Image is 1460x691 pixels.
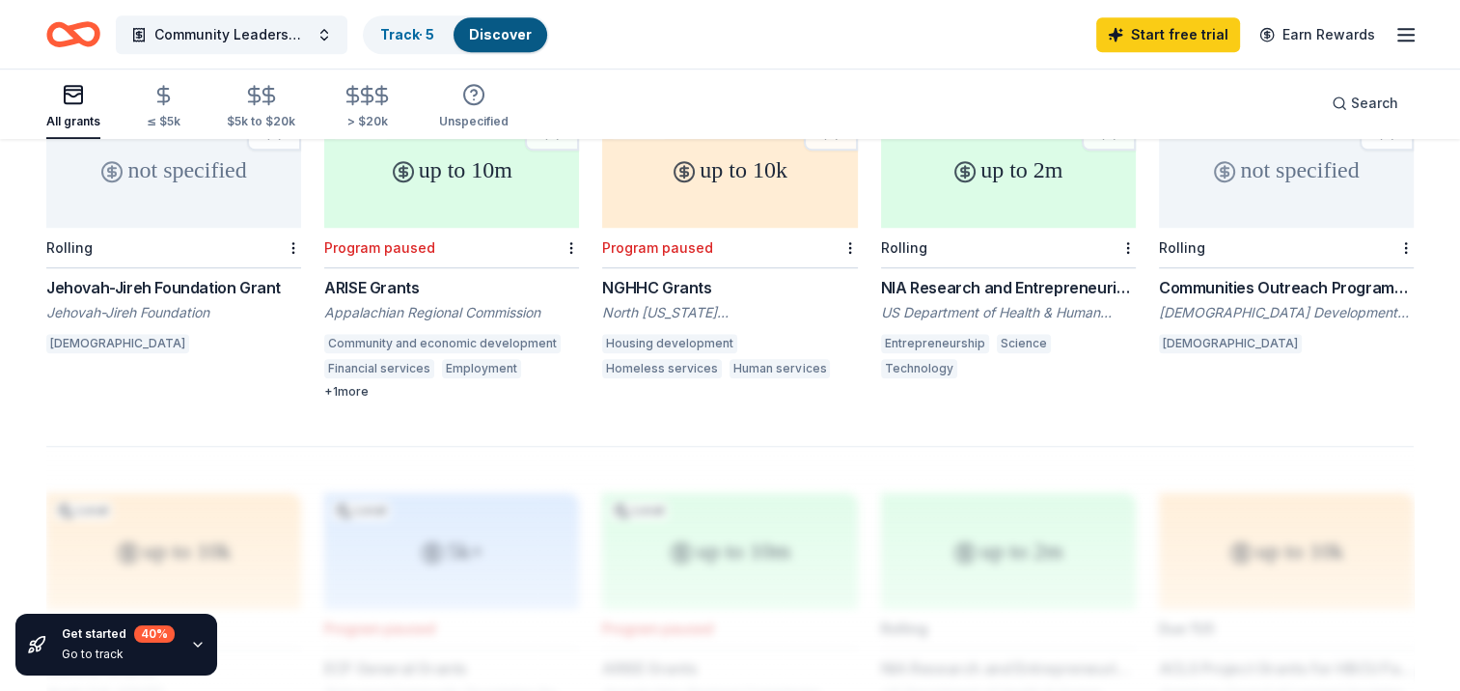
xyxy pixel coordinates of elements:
a: Home [46,12,100,57]
div: Jehovah-Jireh Foundation Grant [46,276,301,299]
button: ≤ $5k [147,76,180,139]
div: Program paused [602,239,713,256]
a: not specifiedRollingCommunities Outreach Programme[DEMOGRAPHIC_DATA] Development Bank[DEMOGRAPHIC... [1159,112,1414,359]
div: [DEMOGRAPHIC_DATA] [46,334,189,353]
button: Track· 5Discover [363,15,549,54]
div: Rolling [1159,239,1205,256]
a: Earn Rewards [1248,17,1387,52]
a: up to 2mRollingNIA Research and Entrepreneurial Development Immersion (REDI): Entrepreneurial Sma... [881,112,1136,384]
div: ARISE Grants [324,276,579,299]
span: Search [1351,92,1398,115]
div: not specified [46,112,301,228]
div: Housing development [602,334,737,353]
div: Unspecified [439,114,509,129]
button: $5k to $20k [227,76,295,139]
div: Appalachian Regional Commission [324,303,579,322]
div: $5k to $20k [227,114,295,129]
button: Search [1316,84,1414,123]
button: > $20k [342,76,393,139]
div: Communities Outreach Programme [1159,276,1414,299]
div: 40 % [134,625,175,643]
div: > $20k [342,114,393,129]
div: NGHHC Grants [602,276,857,299]
div: up to 2m [881,112,1136,228]
div: up to 10m [324,112,579,228]
div: [DEMOGRAPHIC_DATA] Development Bank [1159,303,1414,322]
div: Get started [62,625,175,643]
div: Entrepreneurship [881,334,989,353]
a: Discover [469,26,532,42]
a: Start free trial [1096,17,1240,52]
div: Science [997,334,1051,353]
div: + 1 more [324,384,579,400]
div: NIA Research and Entrepreneurial Development Immersion (REDI): Entrepreneurial Small Business Tra... [881,276,1136,299]
div: up to 10k [602,112,857,228]
button: Community Leadership Development [116,15,347,54]
a: up to 10kLocalProgram pausedNGHHC GrantsNorth [US_STATE] [DEMOGRAPHIC_DATA] Housing and Homeless ... [602,112,857,384]
div: Rolling [881,239,927,256]
div: Homeless services [602,359,722,378]
div: Human services [730,359,830,378]
div: not specified [1159,112,1414,228]
div: All grants [46,114,100,129]
div: ≤ $5k [147,114,180,129]
a: not specifiedRollingJehovah-Jireh Foundation GrantJehovah-Jireh Foundation[DEMOGRAPHIC_DATA] [46,112,301,359]
button: Unspecified [439,75,509,139]
div: Rolling [46,239,93,256]
span: Community Leadership Development [154,23,309,46]
div: North [US_STATE] [DEMOGRAPHIC_DATA] Housing and Homeless Council [602,303,857,322]
a: Track· 5 [380,26,434,42]
div: Go to track [62,647,175,662]
div: [DEMOGRAPHIC_DATA] [1159,334,1302,353]
div: Jehovah-Jireh Foundation [46,303,301,322]
div: Program paused [324,239,435,256]
div: Financial services [324,359,434,378]
button: All grants [46,75,100,139]
div: US Department of Health & Human Services: National Institutes of Health (NIH) [881,303,1136,322]
div: Community and economic development [324,334,561,353]
div: Technology [881,359,957,378]
div: Employment [442,359,521,378]
a: up to 10mLocalProgram pausedARISE GrantsAppalachian Regional CommissionCommunity and economic dev... [324,112,579,400]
